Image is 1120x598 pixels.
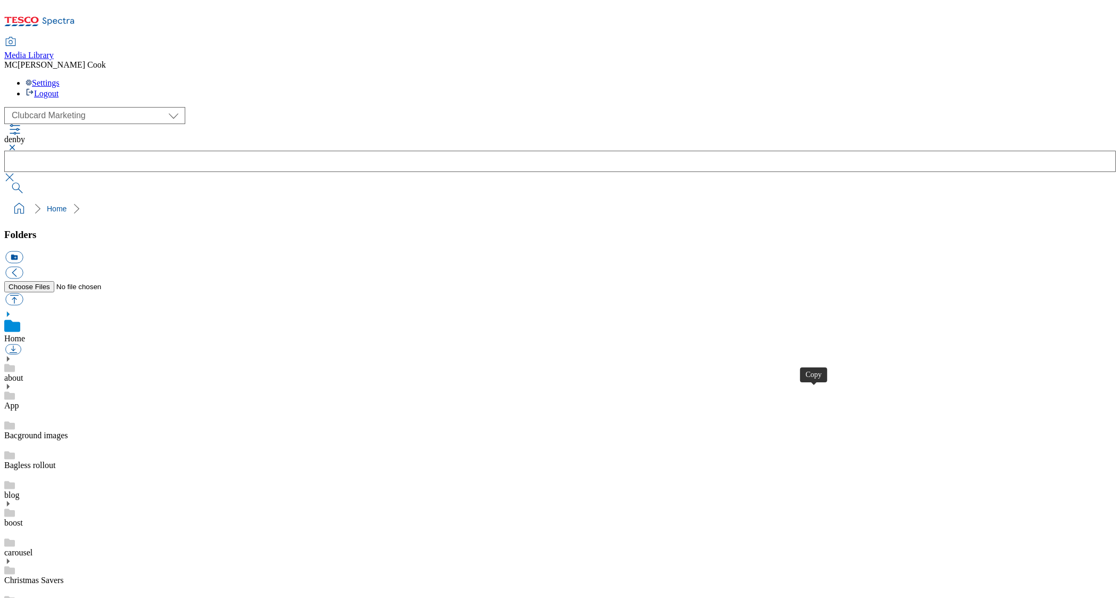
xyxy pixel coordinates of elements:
a: Home [4,334,25,343]
a: home [11,200,28,217]
a: Home [47,204,67,213]
span: MC [4,60,18,69]
nav: breadcrumb [4,199,1116,219]
a: Christmas Savers [4,576,64,585]
span: Media Library [4,51,54,60]
h3: Folders [4,229,1116,241]
span: [PERSON_NAME] Cook [18,60,106,69]
a: carousel [4,548,32,557]
a: Bagless rollout [4,461,55,470]
span: denby [4,135,25,144]
a: boost [4,518,23,527]
a: about [4,373,23,382]
a: Logout [26,89,59,98]
a: App [4,401,19,410]
a: Bacground images [4,431,68,440]
a: Media Library [4,38,54,60]
a: Settings [26,78,60,87]
a: blog [4,490,19,499]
